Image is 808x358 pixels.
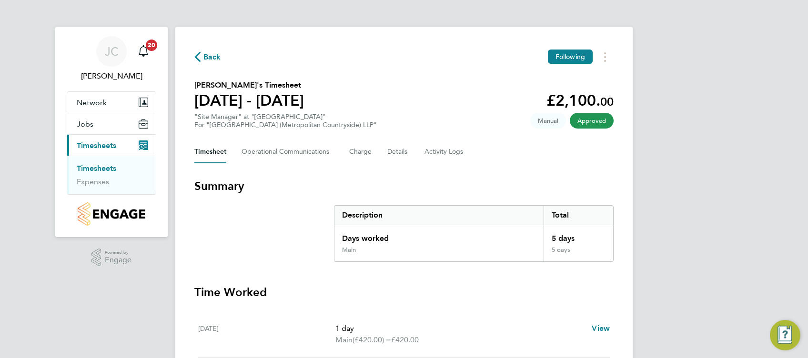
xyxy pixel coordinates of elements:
div: 5 days [544,246,613,261]
span: (£420.00) = [353,335,391,344]
button: Back [194,51,221,63]
button: Timesheet [194,140,226,163]
img: countryside-properties-logo-retina.png [78,202,145,226]
button: Timesheets [67,135,156,156]
button: Network [67,92,156,113]
button: Engage Resource Center [770,320,800,350]
span: Timesheets [77,141,116,150]
p: 1 day [335,323,584,334]
a: Expenses [77,177,109,186]
h2: [PERSON_NAME]'s Timesheet [194,80,304,91]
app-decimal: £2,100. [546,91,614,109]
div: Total [544,206,613,225]
a: Powered byEngage [91,249,132,267]
a: Timesheets [77,164,116,173]
a: 20 [134,36,153,67]
button: Activity Logs [424,140,465,163]
span: Jonathan Convery [67,70,156,82]
button: Following [548,50,593,64]
span: £420.00 [391,335,419,344]
div: Main [342,246,356,254]
button: Timesheets Menu [596,50,614,64]
span: Engage [105,256,131,264]
a: JC[PERSON_NAME] [67,36,156,82]
div: Summary [334,205,614,262]
button: Charge [349,140,372,163]
span: Back [203,51,221,63]
a: Go to home page [67,202,156,226]
div: For "[GEOGRAPHIC_DATA] (Metropolitan Countryside) LLP" [194,121,377,129]
span: View [592,324,610,333]
div: Timesheets [67,156,156,194]
span: This timesheet was manually created. [530,113,566,129]
div: 5 days [544,225,613,246]
div: "Site Manager" at "[GEOGRAPHIC_DATA]" [194,113,377,129]
span: Network [77,98,107,107]
span: Jobs [77,119,93,129]
div: [DATE] [198,323,335,346]
a: View [592,323,610,334]
span: Powered by [105,249,131,257]
button: Operational Communications [242,140,334,163]
span: JC [105,45,119,58]
span: This timesheet has been approved. [570,113,614,129]
div: Description [334,206,544,225]
span: Following [555,52,585,61]
span: 00 [600,95,614,109]
h3: Time Worked [194,285,614,300]
span: Main [335,334,353,346]
span: 20 [146,40,157,51]
h1: [DATE] - [DATE] [194,91,304,110]
div: Days worked [334,225,544,246]
button: Details [387,140,409,163]
nav: Main navigation [55,27,168,237]
button: Jobs [67,113,156,134]
h3: Summary [194,179,614,194]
